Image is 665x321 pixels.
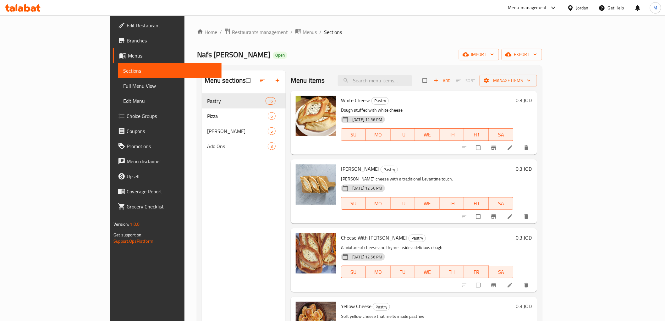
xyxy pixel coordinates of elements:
input: search [338,75,412,86]
div: Pastry [207,97,266,105]
span: FR [467,130,486,139]
span: M [654,4,657,11]
span: Pizza [207,112,268,120]
a: Menus [113,48,221,63]
div: Add Ons [207,142,268,150]
a: Support.OpsPlatform [113,237,153,245]
button: Branch-specific-item [487,278,502,292]
li: / [320,28,322,36]
h6: 0.3 JOD [516,302,532,311]
p: Dough stuffed with white cheese [341,106,513,114]
div: Shami Manakish [207,127,268,135]
button: SU [341,128,366,141]
h2: Menu sections [205,76,246,85]
div: Pizza6 [202,108,286,124]
button: SA [489,197,514,210]
span: [DATE] 12:56 PM [350,185,385,191]
div: Menu-management [508,4,547,12]
div: items [268,127,276,135]
button: export [502,49,542,60]
span: Nafs [PERSON_NAME] [197,47,270,62]
span: Select to update [472,211,486,223]
button: SU [341,197,366,210]
div: Add Ons3 [202,139,286,154]
p: Soft yellow cheese that melts inside pastries [341,313,513,320]
span: 1.0.0 [130,220,140,228]
span: Open [273,53,287,58]
button: TU [391,128,415,141]
button: delete [519,278,535,292]
span: Pastry [381,166,398,173]
button: import [459,49,499,60]
span: Sections [123,67,216,75]
a: Grocery Checklist [113,199,221,214]
span: Pastry [372,97,388,104]
img: White Cheese [296,96,336,136]
span: Edit Menu [123,97,216,105]
span: Branches [127,37,216,44]
a: Upsell [113,169,221,184]
span: 6 [268,113,275,119]
img: Shami Cheese [296,164,336,205]
button: Manage items [480,75,537,86]
span: Select to update [472,142,486,154]
button: FR [464,128,489,141]
span: Yellow Cheese [341,302,371,311]
span: Select all sections [242,75,256,86]
a: Menus [295,28,317,36]
nav: Menu sections [202,91,286,156]
div: Pastry [381,166,398,173]
span: Pastry [409,235,426,242]
button: TH [440,197,464,210]
a: Edit menu item [507,145,514,151]
button: MO [366,128,390,141]
span: TH [442,199,462,208]
span: WE [418,268,437,277]
span: TU [393,130,413,139]
span: [PERSON_NAME] [341,164,379,174]
a: Restaurants management [224,28,288,36]
span: Manage items [485,77,532,85]
a: Edit menu item [507,282,514,288]
button: TH [440,128,464,141]
span: White Cheese [341,96,370,105]
span: Version: [113,220,129,228]
span: SU [344,268,363,277]
a: Promotions [113,139,221,154]
button: TU [391,266,415,278]
div: Pastry16 [202,93,286,108]
button: Add [432,76,452,86]
button: Add section [271,74,286,87]
li: / [290,28,293,36]
span: TU [393,199,413,208]
span: Menus [303,28,317,36]
span: Menu disclaimer [127,158,216,165]
span: TU [393,268,413,277]
span: Coverage Report [127,188,216,195]
span: FR [467,199,486,208]
a: Full Menu View [118,78,221,93]
span: WE [418,130,437,139]
span: TH [442,130,462,139]
a: Choice Groups [113,108,221,124]
button: MO [366,197,390,210]
div: Pastry [409,235,426,242]
span: Get support on: [113,231,142,239]
p: [PERSON_NAME] cheese with a traditional Levantine touch. [341,175,513,183]
a: Edit Restaurant [113,18,221,33]
div: Pastry [371,97,389,105]
span: Add [434,77,451,84]
a: Coupons [113,124,221,139]
span: Restaurants management [232,28,288,36]
span: 5 [268,128,275,134]
h2: Menu items [291,76,325,85]
span: export [507,51,537,58]
img: Cheese With Zaatar [296,233,336,274]
span: Sort sections [256,74,271,87]
button: delete [519,210,535,224]
a: Coverage Report [113,184,221,199]
h6: 0.3 JOD [516,233,532,242]
button: SA [489,266,514,278]
button: WE [415,266,440,278]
